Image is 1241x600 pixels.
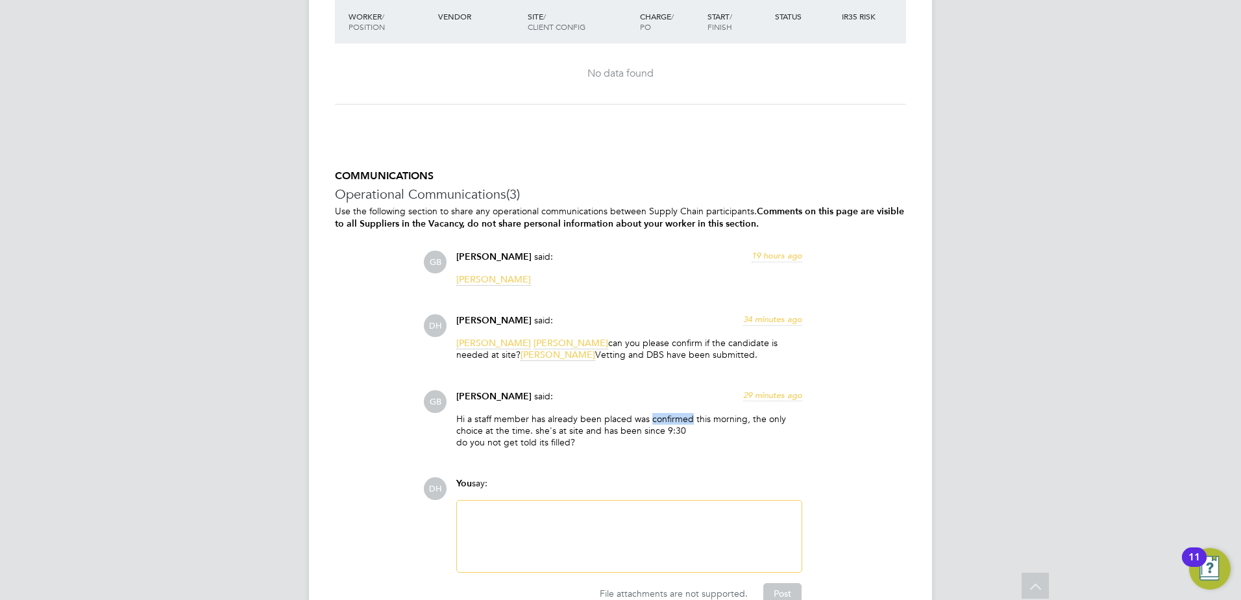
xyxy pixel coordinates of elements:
[528,11,585,32] span: / Client Config
[772,5,839,28] div: Status
[335,206,904,229] b: Comments on this page are visible to all Suppliers in the Vacancy, do not share personal informat...
[704,5,772,38] div: Start
[456,413,802,449] p: Hi a staff member has already been placed was confirmed this morning, the only choice at the time...
[640,11,674,32] span: / PO
[534,337,608,349] span: [PERSON_NAME]
[424,314,447,337] span: DH
[743,314,802,325] span: 34 minutes ago
[424,390,447,413] span: GB
[600,588,748,599] span: File attachments are not supported.
[506,186,520,203] span: (3)
[456,273,531,286] span: [PERSON_NAME]
[345,5,435,38] div: Worker
[456,477,802,500] div: say:
[348,67,893,81] div: No data found
[1189,548,1231,590] button: Open Resource Center, 11 new notifications
[637,5,704,38] div: Charge
[1188,557,1200,574] div: 11
[707,11,732,32] span: / Finish
[534,251,553,262] span: said:
[456,391,532,402] span: [PERSON_NAME]
[524,5,637,38] div: Site
[534,390,553,402] span: said:
[335,186,906,203] h3: Operational Communications
[424,251,447,273] span: GB
[424,477,447,500] span: DH
[456,251,532,262] span: [PERSON_NAME]
[456,478,472,489] span: You
[456,337,531,349] span: [PERSON_NAME]
[839,5,883,28] div: IR35 Risk
[456,337,802,360] p: can you please confirm if the candidate is needed at site? Vetting and DBS have been submitted.
[335,169,906,183] h5: COMMUNICATIONS
[456,315,532,326] span: [PERSON_NAME]
[752,250,802,261] span: 19 hours ago
[743,390,802,401] span: 29 minutes ago
[335,205,906,230] p: Use the following section to share any operational communications between Supply Chain participants.
[521,349,595,361] span: [PERSON_NAME]
[435,5,524,28] div: Vendor
[349,11,385,32] span: / Position
[534,314,553,326] span: said:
